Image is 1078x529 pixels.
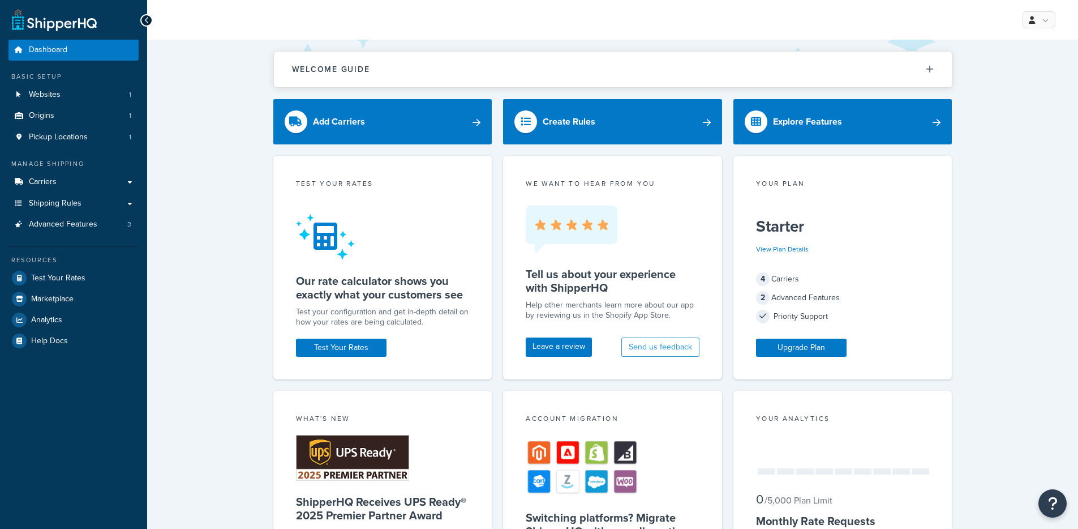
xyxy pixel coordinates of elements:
[296,495,470,522] h5: ShipperHQ Receives UPS Ready® 2025 Premier Partner Award
[127,220,131,229] span: 3
[29,133,88,142] span: Pickup Locations
[29,220,97,229] span: Advanced Features
[29,199,81,208] span: Shipping Rules
[8,40,139,61] a: Dashboard
[296,307,470,327] div: Test your configuration and get in-depth detail on how your rates are being calculated.
[8,84,139,105] li: Websites
[756,290,930,306] div: Advanced Features
[756,291,770,305] span: 2
[8,172,139,193] a: Carriers
[756,514,930,528] h5: Monthly Rate Requests
[8,159,139,169] div: Manage Shipping
[526,413,699,426] div: Account Migration
[273,99,492,144] a: Add Carriers
[756,272,770,286] span: 4
[31,295,74,304] span: Marketplace
[8,193,139,214] a: Shipping Rules
[129,111,131,121] span: 1
[8,127,139,148] li: Pickup Locations
[292,65,370,74] h2: Welcome Guide
[29,177,57,187] span: Carriers
[296,178,470,191] div: Test your rates
[31,336,68,346] span: Help Docs
[526,178,699,189] p: we want to hear from you
[8,214,139,235] a: Advanced Features3
[8,105,139,126] li: Origins
[129,133,131,142] span: 1
[756,271,930,287] div: Carriers
[129,90,131,100] span: 1
[756,413,930,426] div: Your Analytics
[543,114,595,130] div: Create Rules
[274,52,952,87] button: Welcome Guide
[8,331,139,351] a: Help Docs
[756,490,763,509] span: 0
[756,217,930,236] h5: Starter
[503,99,722,144] a: Create Rules
[733,99,952,144] a: Explore Features
[31,315,62,325] span: Analytics
[8,105,139,126] a: Origins1
[296,413,470,426] div: What's New
[8,289,139,309] a: Marketplace
[773,114,842,130] div: Explore Features
[756,339,847,357] a: Upgrade Plan
[296,274,470,301] h5: Our rate calculator shows you exactly what your customers see
[8,310,139,330] a: Analytics
[8,214,139,235] li: Advanced Features
[756,309,930,325] div: Priority Support
[313,114,365,130] div: Add Carriers
[8,72,139,82] div: Basic Setup
[8,84,139,105] a: Websites1
[756,178,930,191] div: Your Plan
[29,45,67,55] span: Dashboard
[8,255,139,265] div: Resources
[296,339,386,357] a: Test Your Rates
[765,494,832,507] small: / 5,000 Plan Limit
[8,268,139,288] a: Test Your Rates
[526,338,592,357] a: Leave a review
[31,274,85,283] span: Test Your Rates
[1038,489,1067,518] button: Open Resource Center
[756,244,809,254] a: View Plan Details
[526,267,699,295] h5: Tell us about your experience with ShipperHQ
[29,90,61,100] span: Websites
[8,127,139,148] a: Pickup Locations1
[29,111,54,121] span: Origins
[526,300,699,321] p: Help other merchants learn more about our app by reviewing us in the Shopify App Store.
[621,338,699,357] button: Send us feedback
